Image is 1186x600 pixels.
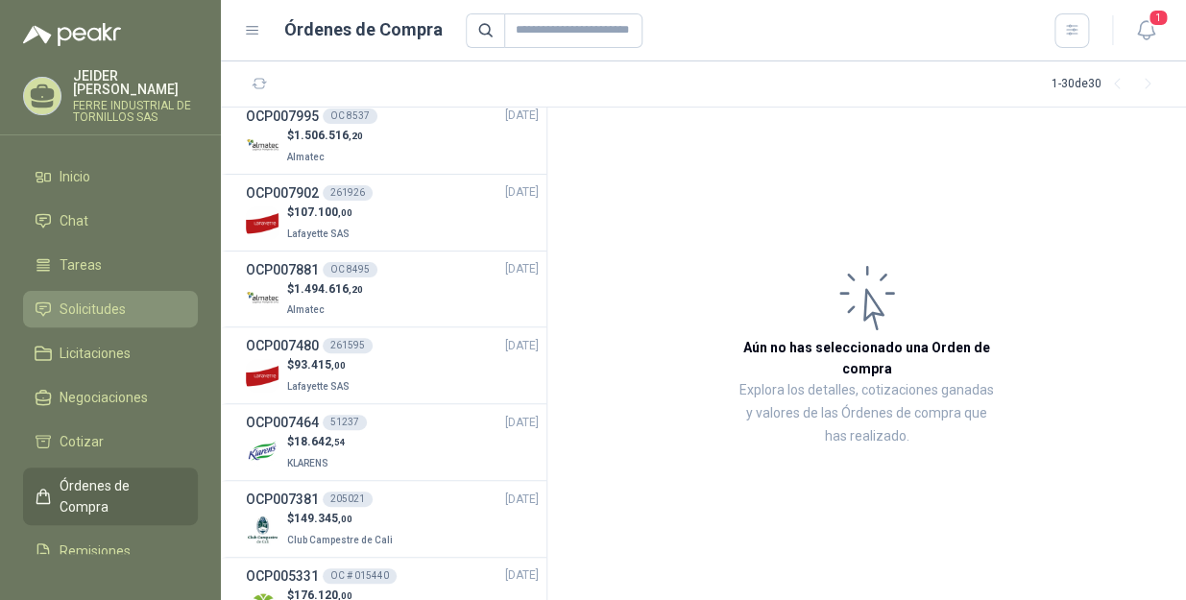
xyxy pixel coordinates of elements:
h3: OCP007464 [246,412,319,433]
h3: Aún no has seleccionado una Orden de compra [739,337,994,379]
p: $ [287,433,346,451]
span: 1.494.616 [294,282,363,296]
div: OC # 015440 [323,568,397,584]
p: Explora los detalles, cotizaciones ganadas y valores de las Órdenes de compra que has realizado. [739,379,994,448]
a: OCP007995OC 8537[DATE] Company Logo$1.506.516,20Almatec [246,106,539,166]
a: Remisiones [23,533,198,569]
span: 149.345 [294,512,352,525]
a: OCP007902261926[DATE] Company Logo$107.100,00Lafayette SAS [246,182,539,243]
span: [DATE] [505,183,539,202]
span: KLARENS [287,458,328,468]
div: 51237 [323,415,367,430]
p: $ [287,510,397,528]
span: ,00 [331,360,346,371]
div: OC 8537 [323,108,377,124]
a: Licitaciones [23,335,198,372]
span: 1.506.516 [294,129,363,142]
img: Logo peakr [23,23,121,46]
p: JEIDER [PERSON_NAME] [73,69,198,96]
span: 107.100 [294,205,352,219]
span: Almatec [287,304,325,315]
p: $ [287,356,353,374]
span: 93.415 [294,358,346,372]
h3: OCP007881 [246,259,319,280]
span: Remisiones [60,540,131,562]
img: Company Logo [246,359,279,393]
div: 1 - 30 de 30 [1052,69,1163,100]
span: Inicio [60,166,90,187]
span: ,54 [331,437,346,447]
span: 18.642 [294,435,346,448]
div: 261926 [323,185,373,201]
a: Negociaciones [23,379,198,416]
h1: Órdenes de Compra [284,16,443,43]
p: $ [287,280,363,299]
span: ,20 [349,284,363,295]
h3: OCP007995 [246,106,319,127]
span: Tareas [60,254,102,276]
span: Almatec [287,152,325,162]
div: 205021 [323,492,373,507]
span: [DATE] [505,337,539,355]
button: 1 [1128,13,1163,48]
span: Negociaciones [60,387,148,408]
a: OCP007881OC 8495[DATE] Company Logo$1.494.616,20Almatec [246,259,539,320]
h3: OCP007480 [246,335,319,356]
p: $ [287,204,353,222]
span: Chat [60,210,88,231]
a: OCP007480261595[DATE] Company Logo$93.415,00Lafayette SAS [246,335,539,396]
span: Lafayette SAS [287,381,350,392]
a: Inicio [23,158,198,195]
p: FERRE INDUSTRIAL DE TORNILLOS SAS [73,100,198,123]
div: 261595 [323,338,373,353]
span: [DATE] [505,107,539,125]
span: 1 [1148,9,1169,27]
a: Órdenes de Compra [23,468,198,525]
div: OC 8495 [323,262,377,277]
h3: OCP005331 [246,565,319,587]
a: Chat [23,203,198,239]
a: Cotizar [23,423,198,460]
h3: OCP007902 [246,182,319,204]
img: Company Logo [246,513,279,546]
img: Company Logo [246,206,279,240]
a: OCP007381205021[DATE] Company Logo$149.345,00Club Campestre de Cali [246,489,539,549]
span: ,20 [349,131,363,141]
h3: OCP007381 [246,489,319,510]
a: Tareas [23,247,198,283]
span: ,00 [338,514,352,524]
span: Cotizar [60,431,104,452]
span: [DATE] [505,414,539,432]
img: Company Logo [246,282,279,316]
a: Solicitudes [23,291,198,327]
span: Licitaciones [60,343,131,364]
a: OCP00746451237[DATE] Company Logo$18.642,54KLARENS [246,412,539,472]
span: Lafayette SAS [287,228,350,239]
span: Solicitudes [60,299,126,320]
span: [DATE] [505,491,539,509]
img: Company Logo [246,436,279,469]
span: Órdenes de Compra [60,475,180,517]
img: Company Logo [246,130,279,163]
p: $ [287,127,363,145]
span: ,00 [338,207,352,218]
span: Club Campestre de Cali [287,535,393,545]
span: [DATE] [505,566,539,585]
span: [DATE] [505,260,539,278]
